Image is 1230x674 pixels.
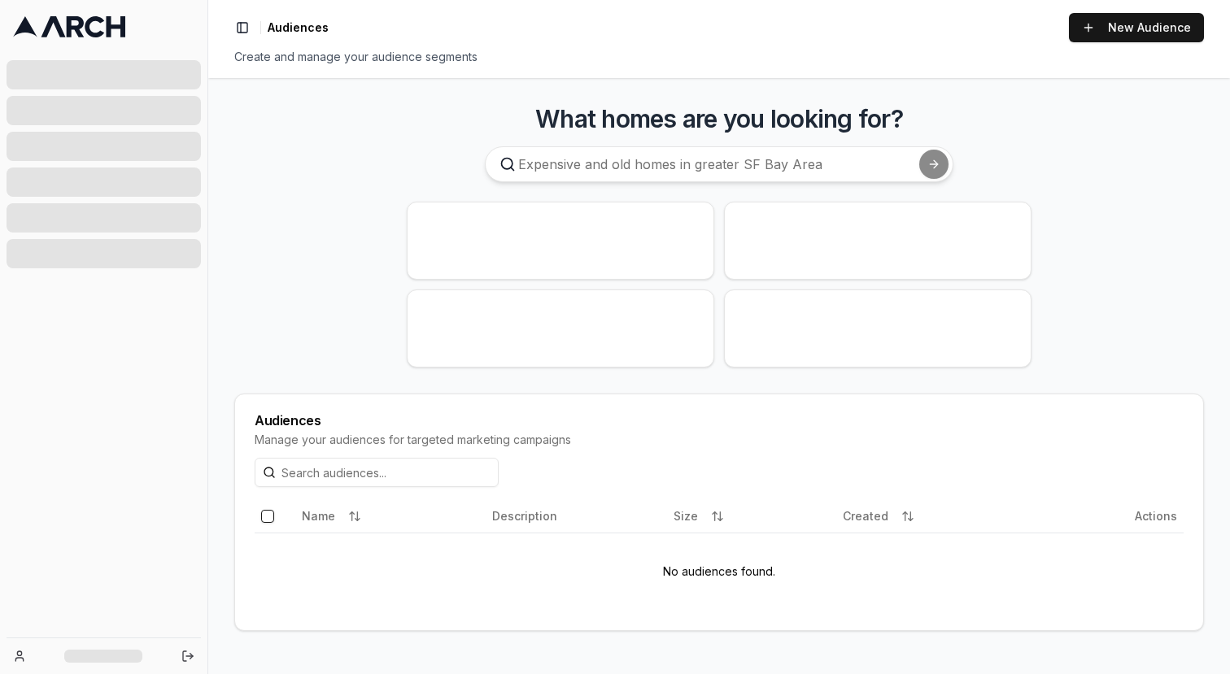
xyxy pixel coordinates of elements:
button: Log out [177,645,199,667]
div: Manage your audiences for targeted marketing campaigns [255,432,1184,448]
nav: breadcrumb [268,20,329,36]
div: Name [302,503,479,529]
input: Expensive and old homes in greater SF Bay Area [485,146,953,182]
th: Actions [1055,500,1184,533]
div: Created [843,503,1049,529]
div: Audiences [255,414,1184,427]
th: Description [486,500,667,533]
a: New Audience [1069,13,1204,42]
h3: What homes are you looking for? [234,104,1204,133]
input: Search audiences... [255,458,499,487]
div: Size [674,503,831,529]
div: Create and manage your audience segments [234,49,1204,65]
span: Audiences [268,20,329,36]
td: No audiences found. [255,533,1184,611]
